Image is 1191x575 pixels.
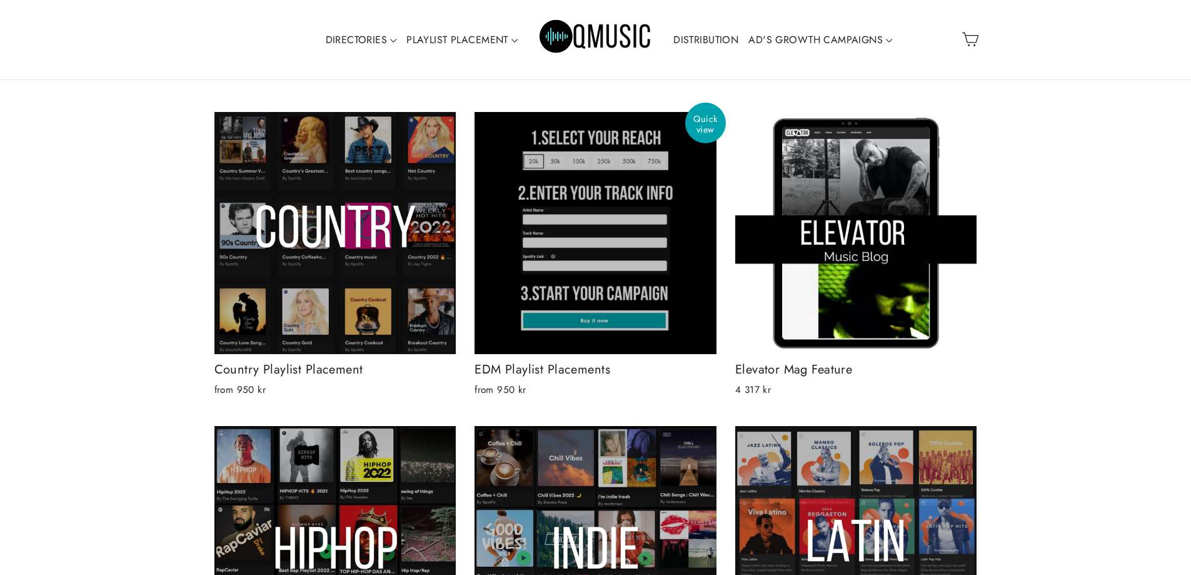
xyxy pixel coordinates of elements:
span: 4 317 kr [735,383,771,397]
div: Primary [281,3,910,76]
img: Q Music Promotions [540,11,652,68]
a: AD'S GROWTH CAMPAIGNS [743,26,897,54]
span: from 950 kr [475,383,526,397]
a: Elevator Mag Feature4 317 kr [735,112,977,401]
div: EDM Playlist Placements [475,360,716,379]
a: DISTRIBUTION [668,26,743,54]
div: Country Playlist Placement [214,360,456,379]
div: Elevator Mag Feature [735,360,977,379]
a: EDM Playlist Placementsfrom 950 kr [475,112,716,401]
a: PLAYLIST PLACEMENT [401,26,523,54]
a: DIRECTORIES [321,26,402,54]
span: from 950 kr [214,383,266,397]
a: Country Playlist Placementfrom 950 kr [214,112,456,401]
